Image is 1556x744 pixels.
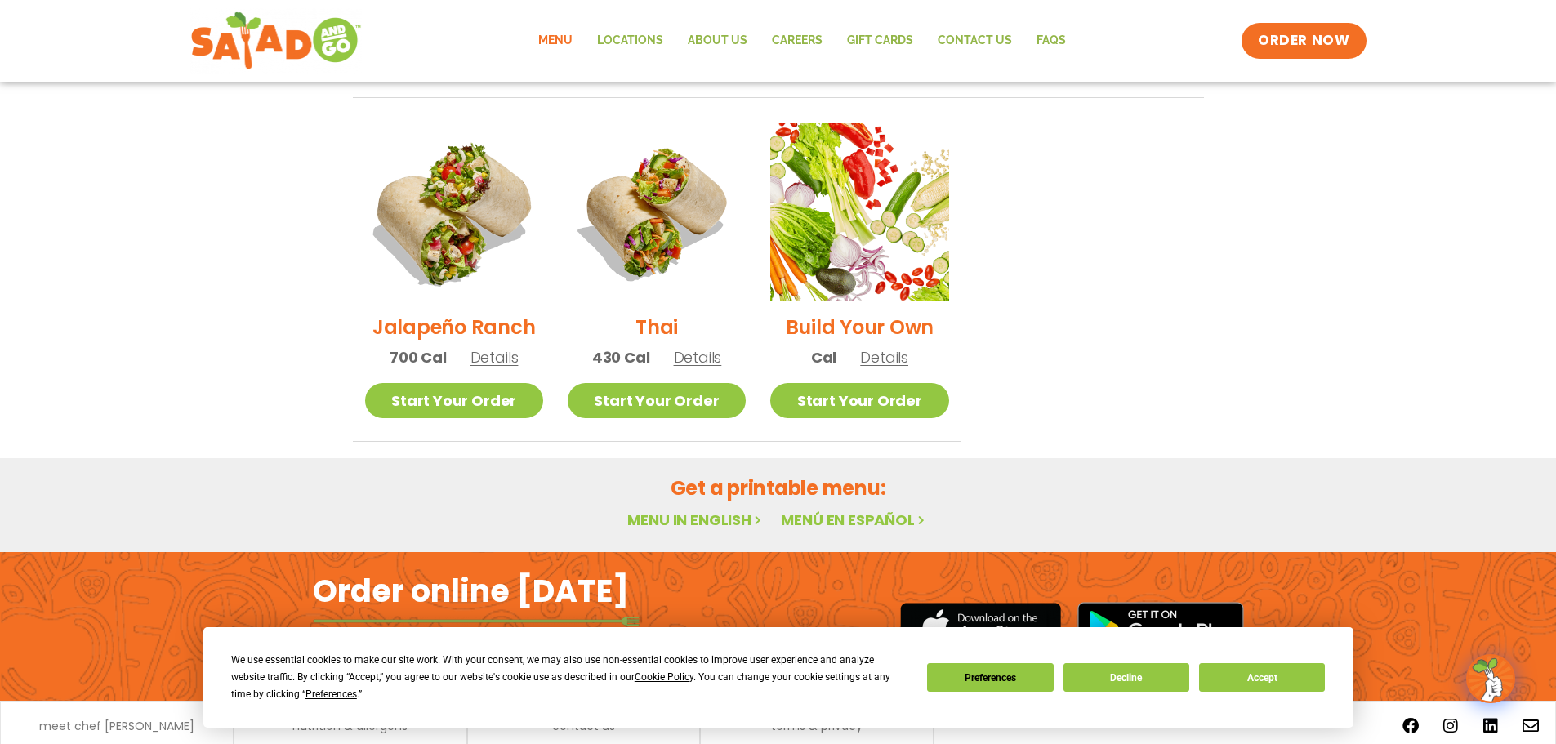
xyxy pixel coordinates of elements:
a: Careers [760,22,835,60]
nav: Menu [526,22,1078,60]
span: ORDER NOW [1258,31,1349,51]
a: Locations [585,22,675,60]
span: 700 Cal [390,346,447,368]
img: Product photo for Thai Wrap [568,123,746,301]
a: Start Your Order [365,383,543,418]
div: We use essential cookies to make our site work. With your consent, we may also use non-essential ... [231,652,907,703]
img: new-SAG-logo-768×292 [190,8,363,74]
span: 430 Cal [592,346,650,368]
button: Decline [1063,663,1189,692]
a: contact us [552,720,615,732]
a: Contact Us [925,22,1024,60]
img: Product photo for Build Your Own [770,123,948,301]
a: meet chef [PERSON_NAME] [39,720,194,732]
img: wpChatIcon [1468,656,1514,702]
a: Start Your Order [568,383,746,418]
a: GIFT CARDS [835,22,925,60]
span: Details [470,347,519,368]
a: nutrition & allergens [292,720,408,732]
h2: Order online [DATE] [313,571,629,611]
span: Details [860,347,908,368]
h2: Thai [635,313,678,341]
h2: Jalapeño Ranch [372,313,536,341]
a: Menú en español [781,510,928,530]
h2: Get a printable menu: [353,474,1204,502]
img: google_play [1077,602,1244,651]
button: Accept [1199,663,1325,692]
img: appstore [900,600,1061,653]
a: Menu [526,22,585,60]
span: Cal [811,346,836,368]
a: Start Your Order [770,383,948,418]
img: Product photo for Jalapeño Ranch Wrap [349,107,558,316]
a: terms & privacy [771,720,863,732]
span: Details [674,347,722,368]
span: Cookie Policy [635,671,693,683]
span: Preferences [305,688,357,700]
img: fork [313,617,640,626]
div: Cookie Consent Prompt [203,627,1353,728]
a: ORDER NOW [1242,23,1366,59]
button: Preferences [927,663,1053,692]
a: Menu in English [627,510,765,530]
a: About Us [675,22,760,60]
h2: Build Your Own [786,313,934,341]
a: FAQs [1024,22,1078,60]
